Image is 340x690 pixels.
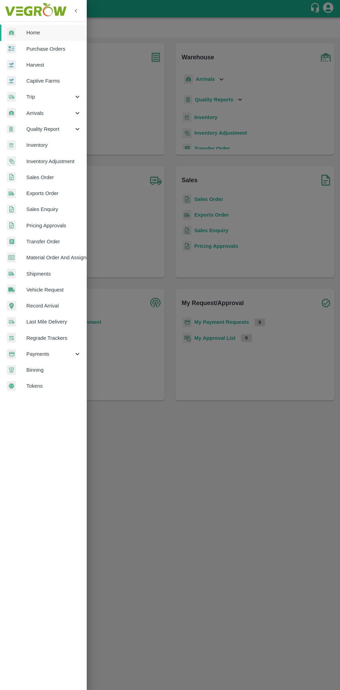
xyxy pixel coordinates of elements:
img: whInventory [7,140,16,150]
img: whArrival [7,108,16,118]
span: Tokens [26,382,81,390]
span: Harvest [26,61,81,69]
span: Record Arrival [26,302,81,310]
span: Vehicle Request [26,286,81,294]
span: Purchase Orders [26,45,81,53]
img: delivery [7,317,16,327]
img: centralMaterial [7,253,16,263]
span: Material Order And Assignment [26,254,81,261]
span: Transfer Order [26,238,81,245]
img: delivery [7,92,16,102]
img: whArrival [7,28,16,38]
img: payment [7,349,16,359]
img: harvest [7,60,16,70]
img: inventory [7,156,16,166]
img: shipments [7,188,16,199]
img: bin [7,365,16,375]
span: Shipments [26,270,81,278]
span: Pricing Approvals [26,222,81,229]
img: harvest [7,76,16,86]
img: recordArrival [7,301,16,311]
img: qualityReport [7,125,15,134]
img: vehicle [7,285,16,295]
span: Inventory Adjustment [26,158,81,165]
span: Trip [26,93,74,101]
span: Sales Enquiry [26,205,81,213]
img: sales [7,204,16,214]
span: Regrade Trackers [26,334,81,342]
span: Inventory [26,141,81,149]
span: Quality Report [26,125,74,133]
img: tokens [7,381,16,391]
span: Binning [26,366,81,374]
span: Home [26,29,81,36]
span: Arrivals [26,109,74,117]
span: Captive Farms [26,77,81,85]
span: Sales Order [26,174,81,181]
img: whTracker [7,333,16,343]
img: sales [7,220,16,230]
img: whTransfer [7,237,16,247]
img: sales [7,172,16,182]
img: shipments [7,269,16,279]
span: Last Mile Delivery [26,318,81,326]
span: Exports Order [26,190,81,197]
span: Payments [26,350,74,358]
img: reciept [7,44,16,54]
